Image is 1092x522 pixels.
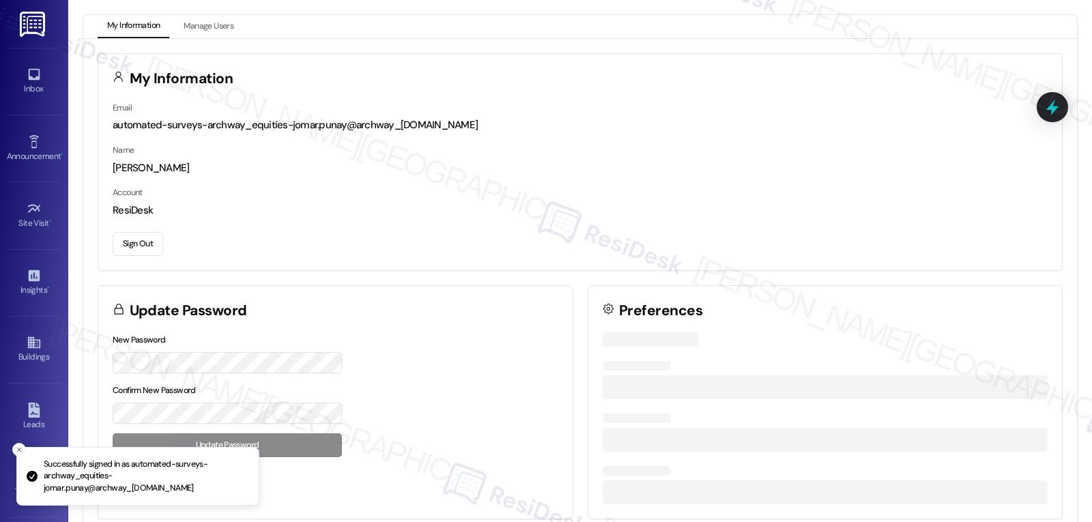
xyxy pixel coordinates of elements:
[113,232,163,256] button: Sign Out
[7,63,61,100] a: Inbox
[44,459,248,495] p: Successfully signed in as automated-surveys-archway_equities-jomar.punay@archway_[DOMAIN_NAME]
[113,334,166,345] label: New Password
[61,149,63,159] span: •
[7,465,61,502] a: Templates •
[49,216,51,226] span: •
[7,398,61,435] a: Leads
[12,443,26,456] button: Close toast
[113,145,134,156] label: Name
[113,102,132,113] label: Email
[113,118,1048,132] div: automated-surveys-archway_equities-jomar.punay@archway_[DOMAIN_NAME]
[113,385,196,396] label: Confirm New Password
[7,197,61,234] a: Site Visit •
[113,187,143,198] label: Account
[20,12,48,37] img: ResiDesk Logo
[619,304,702,318] h3: Preferences
[7,264,61,301] a: Insights •
[113,161,1048,175] div: [PERSON_NAME]
[47,283,49,293] span: •
[174,15,243,38] button: Manage Users
[98,15,169,38] button: My Information
[113,203,1048,218] div: ResiDesk
[7,331,61,368] a: Buildings
[130,72,233,86] h3: My Information
[130,304,247,318] h3: Update Password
